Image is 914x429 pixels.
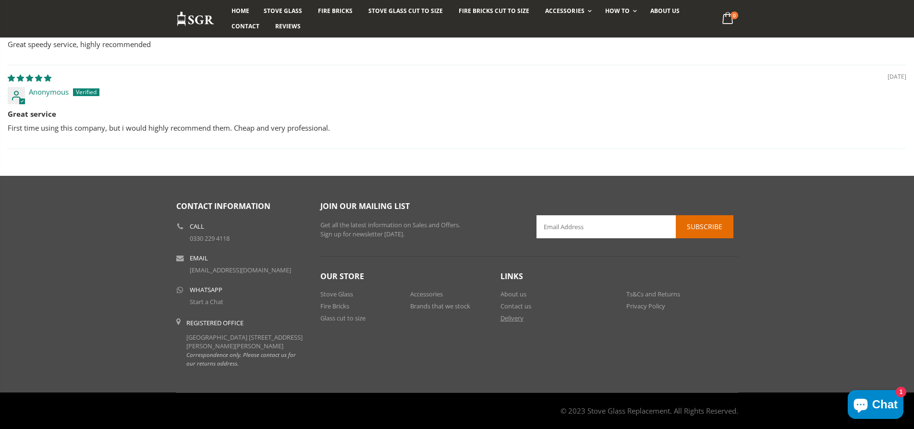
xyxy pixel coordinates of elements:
[224,3,256,19] a: Home
[320,201,410,211] span: Join our mailing list
[186,319,306,368] div: [GEOGRAPHIC_DATA] [STREET_ADDRESS][PERSON_NAME][PERSON_NAME]
[845,390,906,421] inbox-online-store-chat: Shopify online store chat
[232,7,249,15] span: Home
[605,7,630,15] span: How To
[500,271,523,282] span: Links
[320,271,364,282] span: Our Store
[410,290,443,298] a: Accessories
[8,109,906,119] b: Great service
[256,3,309,19] a: Stove Glass
[731,12,738,19] span: 0
[311,3,360,19] a: Fire Bricks
[676,215,733,238] button: Subscribe
[190,287,222,293] b: WhatsApp
[190,255,208,261] b: Email
[190,234,230,243] a: 0330 229 4118
[361,3,450,19] a: Stove Glass Cut To Size
[626,290,680,298] a: Ts&Cs and Returns
[545,7,584,15] span: Accessories
[8,39,906,49] p: Great speedy service, highly recommended
[268,19,308,34] a: Reviews
[8,123,906,133] p: First time using this company, but i would highly recommend them. Cheap and very professional.
[561,401,738,420] address: © 2023 Stove Glass Replacement. All Rights Reserved.
[500,290,526,298] a: About us
[538,3,596,19] a: Accessories
[190,223,204,230] b: Call
[598,3,642,19] a: How To
[186,319,244,327] b: Registered Office
[264,7,302,15] span: Stove Glass
[176,11,215,27] img: Stove Glass Replacement
[718,10,738,28] a: 0
[176,201,270,211] span: Contact Information
[320,290,353,298] a: Stove Glass
[224,19,267,34] a: Contact
[320,302,349,310] a: Fire Bricks
[500,314,524,322] a: Delivery
[626,302,665,310] a: Privacy Policy
[320,314,366,322] a: Glass cut to size
[643,3,687,19] a: About us
[190,266,291,274] a: [EMAIL_ADDRESS][DOMAIN_NAME]
[368,7,443,15] span: Stove Glass Cut To Size
[650,7,680,15] span: About us
[451,3,536,19] a: Fire Bricks Cut To Size
[275,22,301,30] span: Reviews
[459,7,529,15] span: Fire Bricks Cut To Size
[29,87,69,97] span: Anonymous
[888,73,906,81] span: [DATE]
[318,7,353,15] span: Fire Bricks
[320,221,522,239] p: Get all the latest information on Sales and Offers. Sign up for newsletter [DATE].
[232,22,259,30] span: Contact
[500,302,531,310] a: Contact us
[536,215,733,238] input: Email Address
[190,297,223,306] a: Start a Chat
[186,351,296,367] em: Correspondence only. Please contact us for our returns address.
[8,73,51,83] span: 5 star review
[410,302,470,310] a: Brands that we stock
